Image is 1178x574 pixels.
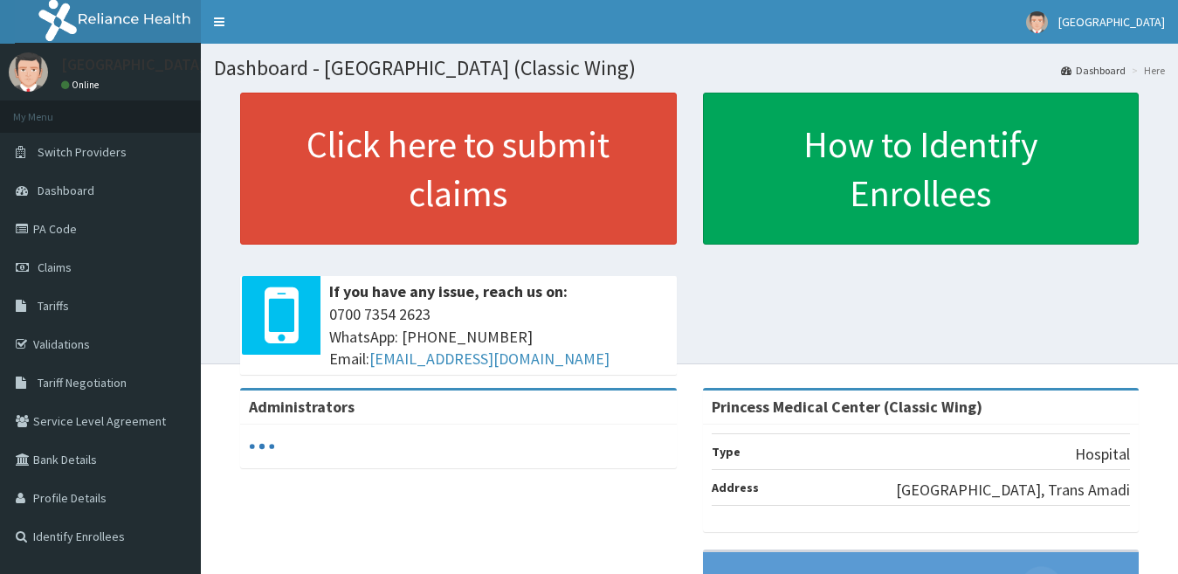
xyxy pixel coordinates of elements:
img: User Image [9,52,48,92]
span: Tariffs [38,298,69,314]
p: Hospital [1075,443,1130,466]
h1: Dashboard - [GEOGRAPHIC_DATA] (Classic Wing) [214,57,1165,80]
b: Type [712,444,741,460]
li: Here [1127,63,1165,78]
p: [GEOGRAPHIC_DATA], Trans Amadi [896,479,1130,501]
p: [GEOGRAPHIC_DATA] [61,57,205,73]
span: Tariff Negotiation [38,375,127,391]
b: If you have any issue, reach us on: [329,281,568,301]
a: [EMAIL_ADDRESS][DOMAIN_NAME] [369,349,610,369]
img: User Image [1026,11,1048,33]
a: How to Identify Enrollees [703,93,1140,245]
strong: Princess Medical Center (Classic Wing) [712,397,982,417]
a: Dashboard [1061,63,1126,78]
svg: audio-loading [249,433,275,460]
b: Administrators [249,397,355,417]
a: Click here to submit claims [240,93,677,245]
b: Address [712,480,759,495]
a: Online [61,79,103,91]
span: 0700 7354 2623 WhatsApp: [PHONE_NUMBER] Email: [329,303,668,370]
span: Switch Providers [38,144,127,160]
span: Claims [38,259,72,275]
span: Dashboard [38,183,94,198]
span: [GEOGRAPHIC_DATA] [1058,14,1165,30]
